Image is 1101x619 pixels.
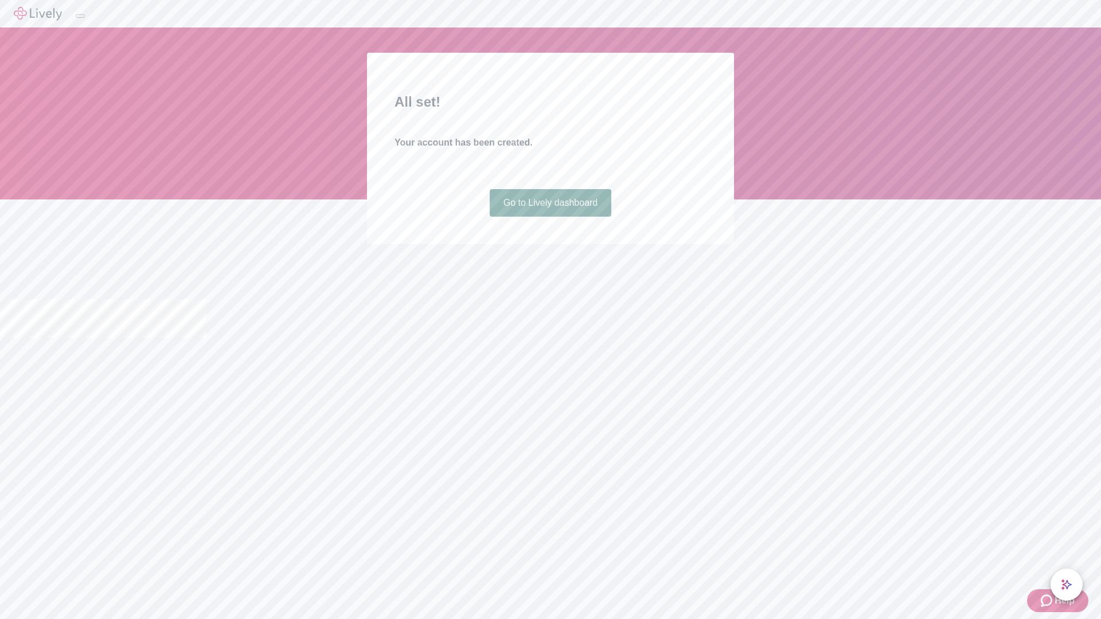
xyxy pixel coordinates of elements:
[1055,594,1075,608] span: Help
[395,92,706,112] h2: All set!
[1061,579,1072,590] svg: Lively AI Assistant
[1027,589,1088,612] button: Zendesk support iconHelp
[395,136,706,150] h4: Your account has been created.
[14,7,62,21] img: Lively
[490,189,612,217] a: Go to Lively dashboard
[1041,594,1055,608] svg: Zendesk support icon
[1051,569,1083,601] button: chat
[76,14,85,18] button: Log out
